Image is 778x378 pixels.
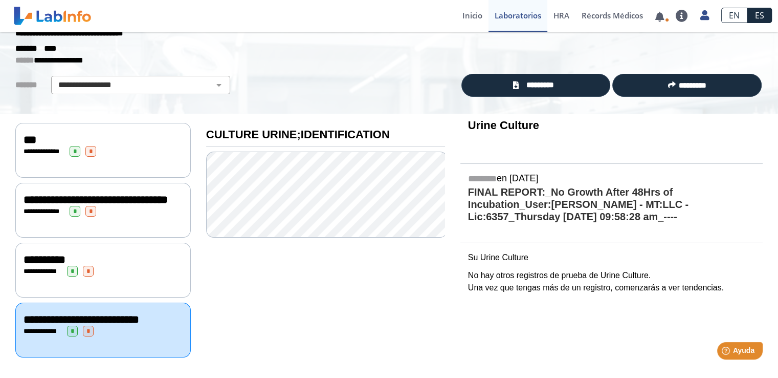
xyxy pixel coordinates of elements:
p: Su Urine Culture [468,251,755,264]
b: Urine Culture [468,119,539,132]
p: No hay otros registros de prueba de Urine Culture. Una vez que tengas más de un registro, comenza... [468,269,755,294]
h4: FINAL REPORT:_No Growth After 48Hrs of Incubation_User:[PERSON_NAME] - MT:LLC - Lic:6357_Thursday... [468,186,755,224]
h5: en [DATE] [468,173,755,185]
a: ES [747,8,772,23]
iframe: Help widget launcher [687,338,767,367]
span: HRA [553,10,569,20]
a: EN [721,8,747,23]
b: CULTURE URINE;IDENTIFICATION [206,128,390,141]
